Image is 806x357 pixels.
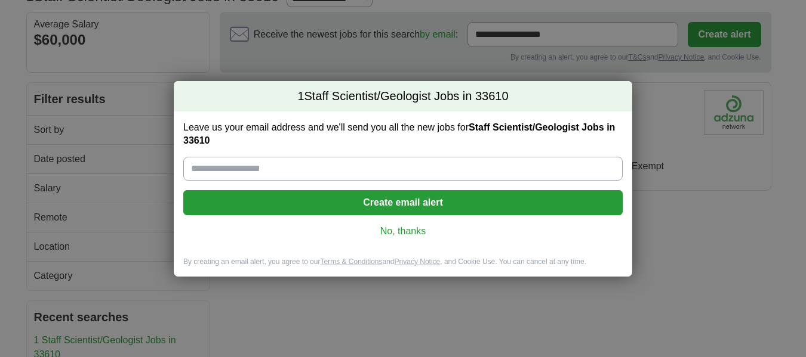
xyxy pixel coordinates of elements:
label: Leave us your email address and we'll send you all the new jobs for [183,121,623,147]
h2: Staff Scientist/Geologist Jobs in 33610 [174,81,632,112]
a: No, thanks [193,225,613,238]
a: Privacy Notice [395,257,441,266]
button: Create email alert [183,190,623,215]
div: By creating an email alert, you agree to our and , and Cookie Use. You can cancel at any time. [174,257,632,277]
a: Terms & Conditions [320,257,382,266]
span: 1 [297,88,304,105]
